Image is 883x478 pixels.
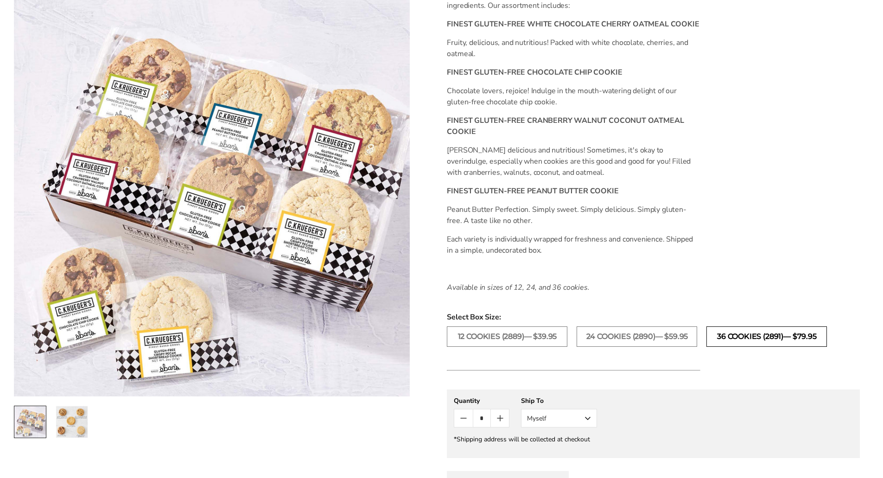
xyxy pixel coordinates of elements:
div: Ship To [521,396,597,405]
p: [PERSON_NAME] delicious and nutritious! Sometimes, it's okay to overindulge, especially when cook... [447,145,700,178]
em: Available in sizes of 12, 24, and 36 cookies. [447,282,589,293]
b: FINEST GLUTEN-FREE CHOCOLATE CHIP COOKIE [447,67,622,77]
button: Count plus [491,409,509,427]
label: 24 COOKIES (2890)— $59.95 [577,326,697,347]
img: Just the Cookies! Gluten-Free Assortment [56,406,88,437]
span: Select Box Size: [447,312,860,323]
p: Chocolate lovers, rejoice! Indulge in the mouth-watering delight of our gluten-free chocolate chi... [447,85,700,108]
p: Each variety is individually wrapped for freshness and convenience. Shipped in a simple, undecora... [447,234,700,256]
p: Peanut Butter Perfection. Simply sweet. Simply delicious. Simply gluten-free. A taste like no other. [447,204,700,226]
a: 1 / 2 [14,405,46,438]
label: 12 COOKIES (2889)— $39.95 [447,326,567,347]
img: Just the Cookies! Gluten-Free Assortment [14,406,46,437]
div: Quantity [454,396,509,405]
div: *Shipping address will be collected at checkout [454,435,853,444]
gfm-form: New recipient [447,389,860,458]
label: 36 COOKIES (2891)— $79.95 [706,326,827,347]
b: FINEST GLUTEN-FREE WHITE CHOCOLATE CHERRY OATMEAL COOKIE [447,19,699,29]
b: FINEST GLUTEN-FREE PEANUT BUTTER COOKIE [447,186,618,196]
input: Quantity [473,409,491,427]
button: Count minus [454,409,472,427]
b: FINEST GLUTEN-FREE CRANBERRY WALNUT COCONUT OATMEAL COOKIE [447,115,684,137]
a: 2 / 2 [56,405,88,438]
p: Fruity, delicious, and nutritious! Packed with white chocolate, cherries, and oatmeal. [447,37,700,59]
button: Myself [521,409,597,427]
